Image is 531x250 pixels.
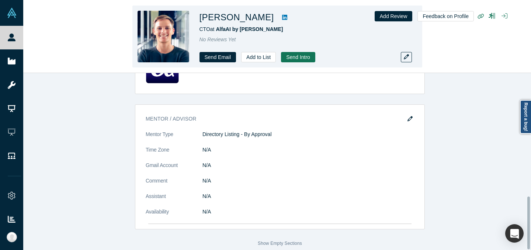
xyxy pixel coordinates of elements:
img: Michael Pont's Profile Image [138,11,189,62]
img: Alchemist Vault Logo [7,8,17,18]
dd: N/A [202,162,414,169]
img: Ally Hoang's Account [7,232,17,242]
button: Add to List [241,52,276,62]
button: Show Empty Sections [258,241,302,246]
dd: N/A [202,208,414,216]
button: Send Intro [281,52,315,62]
dd: N/A [202,192,414,200]
dt: Mentor Type [146,131,202,146]
dt: Comment [146,177,202,192]
button: Add Review [375,11,413,21]
dt: Assistant [146,192,202,208]
a: AlfaAI by [PERSON_NAME] [216,26,283,32]
button: Feedback on Profile [417,11,474,21]
dt: Gmail Account [146,162,202,177]
a: Send Email [199,52,236,62]
dd: N/A [202,146,414,154]
a: Report a bug! [520,100,531,134]
dd: Directory Listing - By Approval [202,131,414,138]
span: CTO at [199,26,283,32]
dd: N/A [202,177,414,185]
dt: Time Zone [146,146,202,162]
h1: [PERSON_NAME] [199,11,274,24]
span: No Reviews Yet [199,37,236,42]
h3: Mentor / Advisor [146,115,404,123]
dt: Availability [146,208,202,223]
